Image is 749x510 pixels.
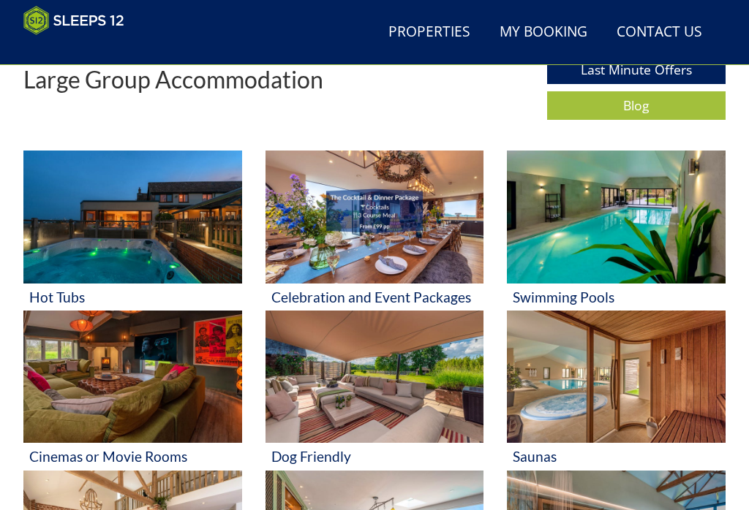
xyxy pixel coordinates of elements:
[507,311,726,444] img: 'Saunas' - Large Group Accommodation Holiday Ideas
[271,289,478,305] h3: Celebration and Event Packages
[383,16,476,49] a: Properties
[23,311,242,471] a: 'Cinemas or Movie Rooms' - Large Group Accommodation Holiday Ideas Cinemas or Movie Rooms
[513,449,720,464] h3: Saunas
[266,311,484,444] img: 'Dog Friendly' - Large Group Accommodation Holiday Ideas
[266,151,484,311] a: 'Celebration and Event Packages' - Large Group Accommodation Holiday Ideas Celebration and Event ...
[23,6,124,35] img: Sleeps 12
[29,449,236,464] h3: Cinemas or Movie Rooms
[16,44,170,56] iframe: Customer reviews powered by Trustpilot
[494,16,593,49] a: My Booking
[271,449,478,464] h3: Dog Friendly
[23,66,323,92] p: Large Group Accommodation
[513,289,720,305] h3: Swimming Pools
[507,151,726,283] img: 'Swimming Pools' - Large Group Accommodation Holiday Ideas
[23,151,242,311] a: 'Hot Tubs' - Large Group Accommodation Holiday Ideas Hot Tubs
[266,311,484,471] a: 'Dog Friendly' - Large Group Accommodation Holiday Ideas Dog Friendly
[29,289,236,305] h3: Hot Tubs
[266,151,484,283] img: 'Celebration and Event Packages' - Large Group Accommodation Holiday Ideas
[611,16,708,49] a: Contact Us
[547,55,726,83] a: Last Minute Offers
[23,311,242,444] img: 'Cinemas or Movie Rooms' - Large Group Accommodation Holiday Ideas
[23,151,242,283] img: 'Hot Tubs' - Large Group Accommodation Holiday Ideas
[507,311,726,471] a: 'Saunas' - Large Group Accommodation Holiday Ideas Saunas
[547,91,726,120] a: Blog
[507,151,726,311] a: 'Swimming Pools' - Large Group Accommodation Holiday Ideas Swimming Pools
